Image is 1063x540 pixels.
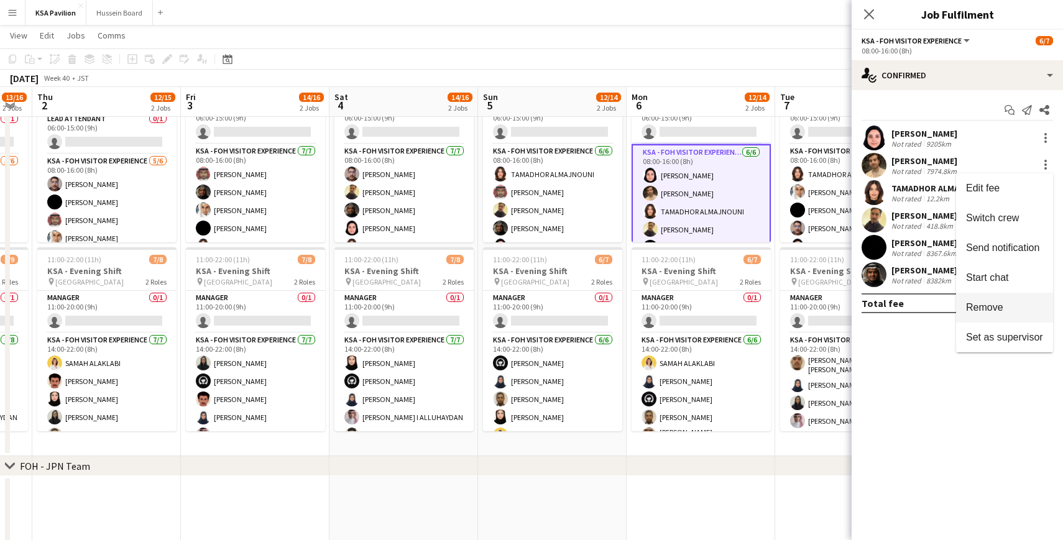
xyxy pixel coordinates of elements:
span: Send notification [966,242,1039,253]
button: Remove [956,293,1053,323]
span: Remove [966,302,1003,313]
button: Send notification [956,233,1053,263]
span: Edit fee [966,183,1000,193]
span: Set as supervisor [966,332,1043,342]
span: Switch crew [966,213,1019,223]
button: Set as supervisor [956,323,1053,352]
button: Edit fee [956,173,1053,203]
button: Start chat [956,263,1053,293]
span: Start chat [966,272,1008,283]
button: Switch crew [956,203,1053,233]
